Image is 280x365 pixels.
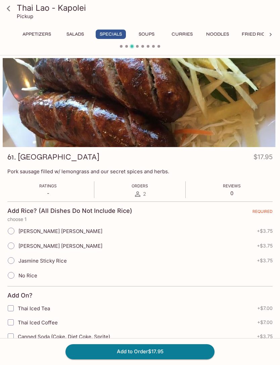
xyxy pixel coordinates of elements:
span: No Rice [18,272,37,279]
span: Thai Iced Coffee [18,319,58,326]
h3: 61. [GEOGRAPHIC_DATA] [7,152,99,162]
span: + $3.75 [257,258,273,263]
span: [PERSON_NAME] [PERSON_NAME] [18,228,102,234]
h4: Add On? [7,292,33,299]
span: Reviews [223,183,241,188]
div: 61. Sai Oua [3,58,277,147]
p: 0 [223,190,241,196]
button: Soups [131,30,161,39]
span: Thai Iced Tea [18,305,50,312]
span: + $3.75 [257,243,273,248]
button: Add to Order$17.95 [65,344,215,359]
button: Noodles [202,30,233,39]
p: Pork sausage filled w/ lemongrass and our secret spices and herbs. [7,168,273,175]
p: Pickup [17,13,33,19]
h3: Thai Lao - Kapolei [17,3,275,13]
button: Specials [96,30,126,39]
span: + $3.75 [257,334,273,339]
span: Canned Soda (Coke, Diet Coke, Sprite) [18,333,110,340]
h4: $17.95 [253,152,273,165]
span: Orders [132,183,148,188]
span: Jasmine Sticky Rice [18,258,67,264]
p: choose 1 [7,217,273,222]
span: REQUIRED [252,209,273,217]
span: [PERSON_NAME] [PERSON_NAME] [18,243,102,249]
button: Curries [167,30,197,39]
span: + $3.75 [257,228,273,234]
button: Fried Rice [238,30,272,39]
span: Ratings [39,183,57,188]
span: + $7.00 [257,306,273,311]
span: 2 [143,191,146,197]
h4: Add Rice? (All Dishes Do Not Include Rice) [7,207,132,215]
button: Appetizers [19,30,55,39]
button: Salads [60,30,90,39]
span: + $7.00 [257,320,273,325]
p: - [39,190,57,196]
